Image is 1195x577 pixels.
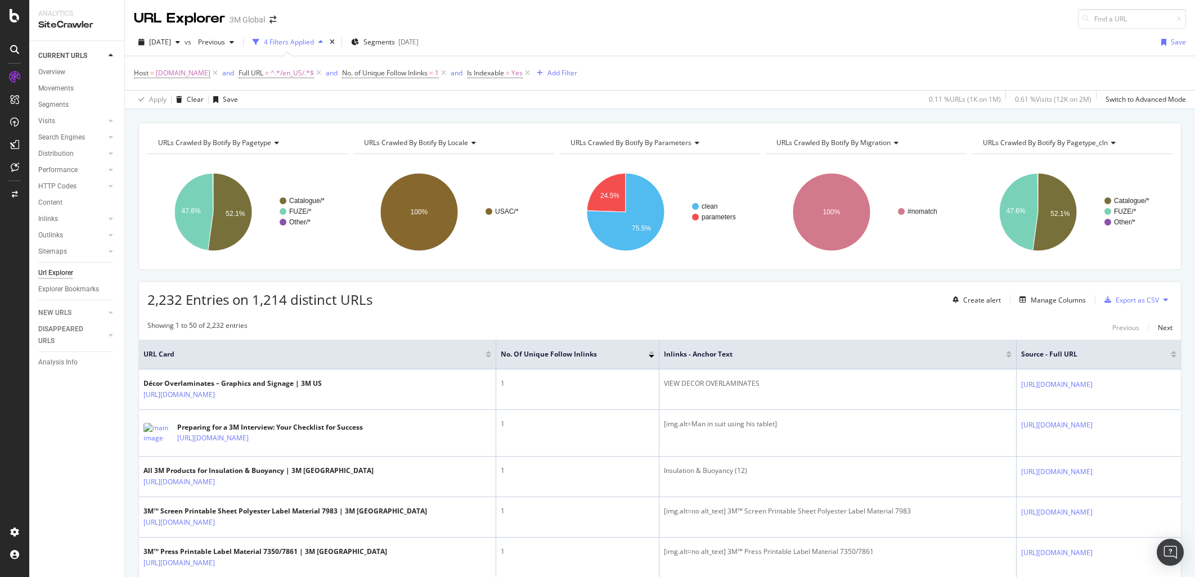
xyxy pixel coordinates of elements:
div: Performance [38,164,78,176]
a: Distribution [38,148,105,160]
span: 2,232 Entries on 1,214 distinct URLs [147,290,372,309]
span: URL Card [143,349,483,359]
a: Url Explorer [38,267,116,279]
span: = [429,68,433,78]
h4: URLs Crawled By Botify By locale [362,134,543,152]
a: [URL][DOMAIN_NAME] [143,389,215,400]
text: 100% [823,208,841,216]
a: [URL][DOMAIN_NAME] [143,517,215,528]
div: Analytics [38,9,115,19]
text: 24.5% [600,192,619,200]
div: Visits [38,115,55,127]
div: Overview [38,66,65,78]
button: 4 Filters Applied [248,33,327,51]
span: = [506,68,510,78]
span: = [265,68,269,78]
text: 52.1% [226,210,245,218]
div: Décor Overlaminates – Graphics and Signage | 3M US [143,378,322,389]
a: Overview [38,66,116,78]
div: Previous [1112,323,1139,332]
div: A chart. [972,163,1172,261]
h4: URLs Crawled By Botify By migration [774,134,956,152]
div: [DATE] [398,37,419,47]
svg: A chart. [766,163,966,261]
svg: A chart. [560,163,760,261]
h4: URLs Crawled By Botify By pagetype [156,134,338,152]
button: and [222,67,234,78]
a: Movements [38,83,116,94]
div: 3M™ Press Printable Label Material 7350/7861 | 3M [GEOGRAPHIC_DATA] [143,547,387,557]
div: Outlinks [38,229,63,241]
div: Content [38,197,62,209]
text: 47.6% [1006,207,1025,215]
span: Is Indexable [467,68,504,78]
h4: URLs Crawled By Botify By parameters [568,134,750,152]
button: and [451,67,462,78]
button: Next [1158,321,1172,334]
span: Previous [194,37,225,47]
a: [URL][DOMAIN_NAME] [1021,547,1093,558]
button: Save [209,91,238,109]
div: arrow-right-arrow-left [269,16,276,24]
div: Apply [149,94,167,104]
div: 3M Global [230,14,265,25]
div: [img.alt=no alt_text] 3M™ Press Printable Label Material 7350/7861 [664,547,1012,557]
span: URLs Crawled By Botify By locale [364,138,468,147]
a: Visits [38,115,105,127]
div: Insulation & Buoyancy (12) [664,466,1012,476]
span: Source - Full URL [1021,349,1154,359]
text: Other/* [1114,218,1135,226]
span: Segments [363,37,395,47]
span: 1 [435,65,439,81]
span: URLs Crawled By Botify By migration [776,138,891,147]
button: Export as CSV [1100,291,1159,309]
div: Showing 1 to 50 of 2,232 entries [147,321,248,334]
button: Save [1157,33,1186,51]
a: Segments [38,99,116,111]
svg: A chart. [353,163,554,261]
a: HTTP Codes [38,181,105,192]
div: 1 [501,466,654,476]
div: NEW URLS [38,307,71,319]
text: clean [702,202,718,210]
text: 52.1% [1050,210,1070,218]
a: DISAPPEARED URLS [38,323,105,347]
div: Url Explorer [38,267,73,279]
div: Distribution [38,148,74,160]
button: Segments[DATE] [347,33,423,51]
a: Analysis Info [38,357,116,368]
text: 47.6% [182,207,201,215]
a: Outlinks [38,229,105,241]
span: = [150,68,154,78]
div: Movements [38,83,74,94]
button: Create alert [948,291,1001,309]
span: No. of Unique Follow Inlinks [342,68,428,78]
div: VIEW DECOR OVERLAMINATES [664,378,1012,389]
div: 1 [501,419,654,429]
div: Create alert [963,295,1001,305]
text: 75.5% [632,224,651,232]
text: Catalogue/* [289,197,325,205]
a: [URL][DOMAIN_NAME] [143,476,215,488]
text: parameters [702,213,736,221]
span: Yes [511,65,523,81]
div: times [327,37,337,48]
input: Find a URL [1078,9,1186,29]
div: 0.61 % Visits ( 12K on 2M ) [1015,94,1091,104]
div: Switch to Advanced Mode [1106,94,1186,104]
a: NEW URLS [38,307,105,319]
span: Full URL [239,68,263,78]
button: Previous [1112,321,1139,334]
text: #nomatch [908,208,937,215]
span: URLs Crawled By Botify By pagetype [158,138,271,147]
a: Content [38,197,116,209]
a: Performance [38,164,105,176]
div: Analysis Info [38,357,78,368]
span: Host [134,68,149,78]
div: Segments [38,99,69,111]
h4: URLs Crawled By Botify By pagetype_cln [981,134,1162,152]
a: [URL][DOMAIN_NAME] [143,557,215,569]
